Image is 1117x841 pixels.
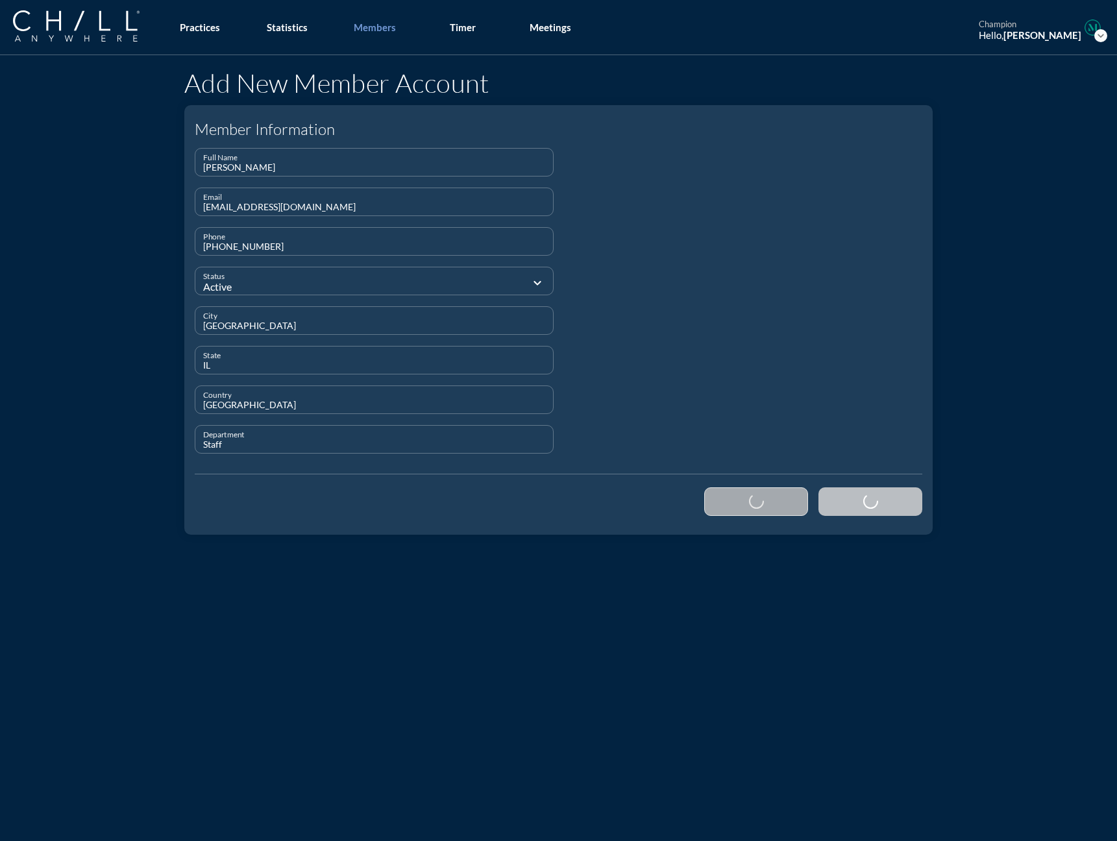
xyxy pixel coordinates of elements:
h4: Member Information [195,120,922,139]
div: Hello, [979,29,1081,41]
img: Company Logo [13,10,140,42]
div: Practices [180,21,220,33]
input: City [203,318,545,334]
input: Email [203,199,545,215]
a: Company Logo [13,10,166,43]
div: Active [203,281,462,293]
input: State [203,358,545,374]
input: Department [203,437,545,453]
input: Full Name [203,160,545,176]
input: Phone [203,239,545,255]
div: Meetings [530,21,571,33]
div: champion [979,19,1081,30]
input: Country [203,397,545,413]
img: Profile icon [1085,19,1101,36]
div: Members [354,21,396,33]
h1: Add New Member Account [184,70,933,96]
i: expand_more [1094,29,1107,42]
div: Statistics [267,21,308,33]
div: Timer [450,21,476,33]
i: expand_more [530,275,545,291]
strong: [PERSON_NAME] [1003,29,1081,41]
